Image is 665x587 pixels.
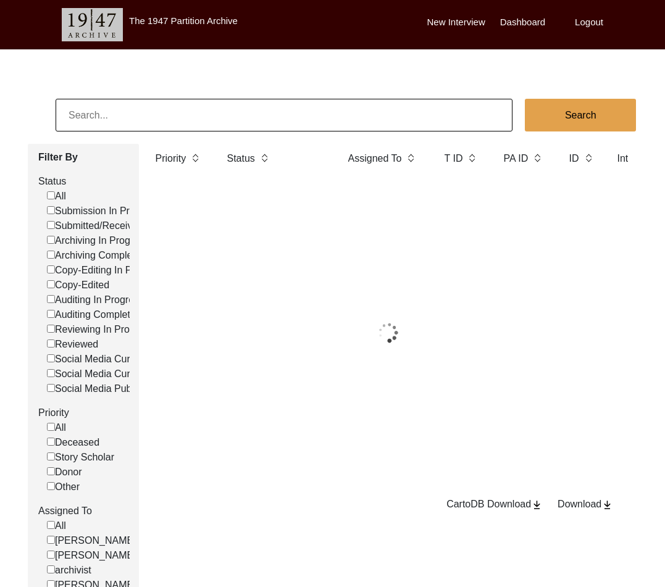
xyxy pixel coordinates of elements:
[406,151,415,165] img: sort-button.png
[260,151,269,165] img: sort-button.png
[191,151,199,165] img: sort-button.png
[38,174,130,189] label: Status
[47,233,149,248] label: Archiving In Progress
[47,518,66,533] label: All
[47,307,141,322] label: Auditing Completed
[47,354,55,362] input: Social Media Curation In Progress
[47,435,99,450] label: Deceased
[38,406,130,420] label: Priority
[601,499,613,510] img: download-button.png
[47,236,55,244] input: Archiving In Progress
[47,367,149,381] label: Social Media Curated
[47,521,55,529] input: All
[348,151,402,166] label: Assigned To
[47,265,55,273] input: Copy-Editing In Progress
[47,263,165,278] label: Copy-Editing In Progress
[47,420,66,435] label: All
[47,467,55,475] input: Donor
[47,337,98,352] label: Reviewed
[341,302,435,364] img: 1*9EBHIOzhE1XfMYoKz1JcsQ.gif
[47,189,66,204] label: All
[47,310,55,318] input: Auditing Completed
[558,497,613,512] div: Download
[47,450,114,465] label: Story Scholar
[531,499,543,510] img: download-button.png
[47,339,55,348] input: Reviewed
[47,381,157,396] label: Social Media Published
[47,295,55,303] input: Auditing In Progress
[47,563,91,578] label: archivist
[62,8,123,41] img: header-logo.png
[47,548,136,563] label: [PERSON_NAME]
[47,533,136,548] label: [PERSON_NAME]
[38,150,130,165] label: Filter By
[47,384,55,392] input: Social Media Published
[47,191,55,199] input: All
[47,482,55,490] input: Other
[47,248,146,263] label: Archiving Completed
[446,497,543,512] div: CartoDB Download
[47,251,55,259] input: Archiving Completed
[47,206,55,214] input: Submission In Progress
[47,278,109,293] label: Copy-Edited
[47,322,154,337] label: Reviewing In Progress
[47,423,55,431] input: All
[47,536,55,544] input: [PERSON_NAME]
[467,151,476,165] img: sort-button.png
[533,151,542,165] img: sort-button.png
[38,504,130,518] label: Assigned To
[427,15,485,30] label: New Interview
[445,151,463,166] label: T ID
[47,293,144,307] label: Auditing In Progress
[47,219,143,233] label: Submitted/Received
[156,151,186,166] label: Priority
[575,15,603,30] label: Logout
[584,151,593,165] img: sort-button.png
[47,551,55,559] input: [PERSON_NAME]
[525,99,636,131] button: Search
[47,480,80,494] label: Other
[47,438,55,446] input: Deceased
[47,204,159,219] label: Submission In Progress
[47,221,55,229] input: Submitted/Received
[504,151,529,166] label: PA ID
[129,15,238,26] label: The 1947 Partition Archive
[500,15,545,30] label: Dashboard
[569,151,579,166] label: ID
[47,325,55,333] input: Reviewing In Progress
[47,465,82,480] label: Donor
[47,369,55,377] input: Social Media Curated
[47,452,55,460] input: Story Scholar
[47,565,55,573] input: archivist
[227,151,255,166] label: Status
[47,352,205,367] label: Social Media Curation In Progress
[56,99,512,131] input: Search...
[47,280,55,288] input: Copy-Edited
